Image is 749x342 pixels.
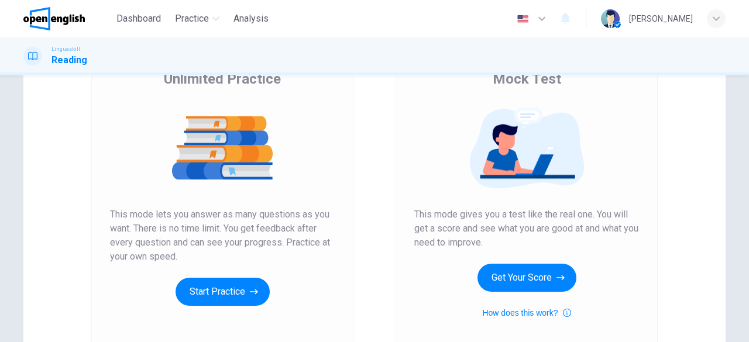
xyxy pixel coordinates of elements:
img: en [516,15,530,23]
button: Get Your Score [477,264,576,292]
img: OpenEnglish logo [23,7,85,30]
span: This mode gives you a test like the real one. You will get a score and see what you are good at a... [414,208,639,250]
span: Analysis [233,12,269,26]
span: Linguaskill [51,45,80,53]
img: Profile picture [601,9,620,28]
button: Analysis [229,8,273,29]
h1: Reading [51,53,87,67]
span: Practice [175,12,209,26]
span: Dashboard [116,12,161,26]
span: Unlimited Practice [164,70,281,88]
span: This mode lets you answer as many questions as you want. There is no time limit. You get feedback... [110,208,335,264]
button: How does this work? [482,306,571,320]
button: Practice [170,8,224,29]
span: Mock Test [493,70,561,88]
div: [PERSON_NAME] [629,12,693,26]
button: Start Practice [176,278,270,306]
a: OpenEnglish logo [23,7,112,30]
button: Dashboard [112,8,166,29]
